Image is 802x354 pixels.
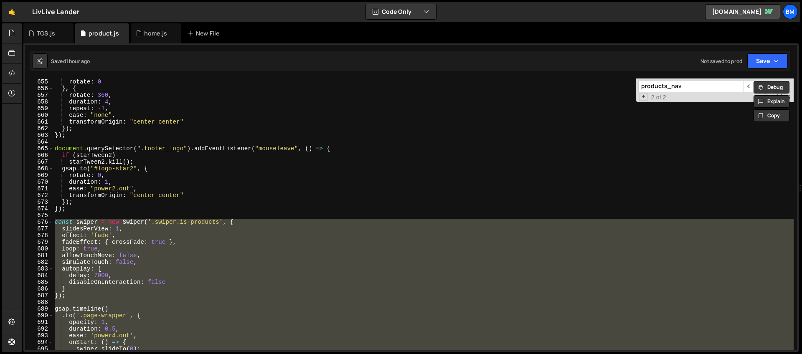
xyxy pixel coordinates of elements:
[25,312,53,319] div: 690
[25,286,53,292] div: 686
[25,239,53,245] div: 679
[25,199,53,205] div: 673
[25,326,53,332] div: 692
[37,29,55,38] div: TOS.js
[25,339,53,346] div: 694
[25,165,53,172] div: 668
[638,80,743,92] input: Search for
[25,225,53,232] div: 677
[25,145,53,152] div: 665
[25,112,53,119] div: 660
[2,2,22,22] a: 🤙
[25,179,53,185] div: 670
[66,58,90,65] div: 1 hour ago
[25,132,53,139] div: 663
[700,58,742,65] div: Not saved to prod
[188,29,223,38] div: New File
[89,29,119,38] div: product.js
[25,292,53,299] div: 687
[25,212,53,219] div: 675
[25,185,53,192] div: 671
[25,139,53,145] div: 664
[25,172,53,179] div: 669
[25,99,53,105] div: 658
[705,4,780,19] a: [DOMAIN_NAME]
[144,29,167,38] div: home.js
[25,245,53,252] div: 680
[754,81,789,94] button: Debug
[25,299,53,306] div: 688
[25,279,53,286] div: 685
[25,319,53,326] div: 691
[51,58,90,65] div: Saved
[25,265,53,272] div: 683
[747,53,788,68] button: Save
[648,94,670,101] span: 2 of 2
[25,78,53,85] div: 655
[754,109,789,122] button: Copy
[754,95,789,108] button: Explain
[25,119,53,125] div: 661
[25,205,53,212] div: 674
[25,105,53,112] div: 659
[25,346,53,352] div: 695
[25,125,53,132] div: 662
[783,4,798,19] a: bm
[25,92,53,99] div: 657
[25,232,53,239] div: 678
[32,7,79,17] div: LivLive Lander
[743,80,755,92] span: ​
[25,152,53,159] div: 666
[25,219,53,225] div: 676
[25,252,53,259] div: 681
[25,192,53,199] div: 672
[25,259,53,265] div: 682
[366,4,436,19] button: Code Only
[25,159,53,165] div: 667
[639,93,648,101] span: Toggle Replace mode
[25,272,53,279] div: 684
[25,306,53,312] div: 689
[25,332,53,339] div: 693
[25,85,53,92] div: 656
